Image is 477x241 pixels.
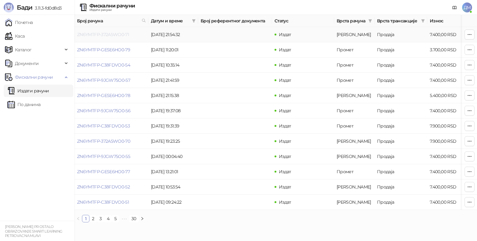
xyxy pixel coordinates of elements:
[375,42,427,58] td: Продаја
[427,73,471,88] td: 7.400,00 RSD
[375,164,427,179] td: Продаја
[334,27,375,42] td: Аванс
[375,118,427,134] td: Продаја
[192,19,196,23] span: filter
[420,16,426,25] span: filter
[334,73,375,88] td: Промет
[75,118,148,134] td: ZN6YMTFP-C38FDVO0-53
[5,30,25,42] a: Каса
[427,42,471,58] td: 3.700,00 RSD
[334,179,375,195] td: Аванс
[77,123,130,129] a: ZN6YMTFP-C38FDVO0-53
[279,154,291,159] span: Издат
[77,199,129,205] a: ZN6YMTFP-C38FDVO0-51
[279,32,291,37] span: Издат
[75,58,148,73] td: ZN6YMTFP-C38FDVO0-54
[105,215,111,222] a: 4
[427,149,471,164] td: 7.400,00 RSD
[334,15,375,27] th: Врста рачуна
[375,58,427,73] td: Продаја
[148,73,198,88] td: [DATE] 21:41:59
[375,15,427,27] th: Врста трансакције
[112,215,119,222] li: 5
[82,215,89,222] a: 1
[148,42,198,58] td: [DATE] 11:20:01
[334,149,375,164] td: Аванс
[139,215,146,222] button: right
[75,215,82,222] li: Претходна страна
[75,103,148,118] td: ZN6YMTFP-9JGW75O0-56
[148,103,198,118] td: [DATE] 19:37:08
[375,134,427,149] td: Продаја
[375,149,427,164] td: Продаја
[377,17,419,24] span: Врста трансакције
[75,179,148,195] td: ZN6YMTFP-C38FDVO0-52
[148,195,198,210] td: [DATE] 09:24:22
[75,42,148,58] td: ZN6YMTFP-GESE6HO0-79
[427,164,471,179] td: 7.400,00 RSD
[279,108,291,114] span: Издат
[15,71,53,83] span: Фискални рачуни
[334,42,375,58] td: Промет
[375,103,427,118] td: Продаја
[76,217,80,220] span: left
[198,15,272,27] th: Број референтног документа
[97,215,104,222] a: 3
[4,2,14,12] img: Logo
[77,154,130,159] a: ZN6YMTFP-9JGW75O0-55
[7,85,49,97] a: Издати рачуни
[148,88,198,103] td: [DATE] 21:15:38
[375,88,427,103] td: Продаја
[119,215,129,222] li: Следећих 5 Страна
[75,27,148,42] td: ZN6YMTFP-372A5WO0-71
[151,17,189,24] span: Датум и време
[77,184,130,190] a: ZN6YMTFP-C38FDVO0-52
[75,134,148,149] td: ZN6YMTFP-372A5WO0-70
[279,138,291,144] span: Издат
[5,225,62,238] small: [PERSON_NAME] PR OSTALO OBRAZOVANJE SMART LEARNING PETROVAC NA MLAVI
[89,215,97,222] li: 2
[334,134,375,149] td: Аванс
[272,15,334,27] th: Статус
[191,16,197,25] span: filter
[89,3,135,8] div: Фискални рачуни
[427,118,471,134] td: 7.900,00 RSD
[375,179,427,195] td: Продаја
[375,73,427,88] td: Продаја
[75,195,148,210] td: ZN6YMTFP-C38FDVO0-51
[148,149,198,164] td: [DATE] 00:04:40
[462,2,472,12] span: ДМ
[77,93,130,98] a: ZN6YMTFP-GESE6HO0-78
[119,215,129,222] span: •••
[90,215,97,222] a: 2
[140,217,144,220] span: right
[148,179,198,195] td: [DATE] 10:53:54
[104,215,112,222] li: 4
[129,215,138,222] a: 30
[279,199,291,205] span: Издат
[75,15,148,27] th: Број рачуна
[279,47,291,53] span: Издат
[75,88,148,103] td: ZN6YMTFP-GESE6HO0-78
[427,134,471,149] td: 7.900,00 RSD
[77,108,130,114] a: ZN6YMTFP-9JGW75O0-56
[77,17,139,24] span: Број рачуна
[430,17,462,24] span: Износ
[427,88,471,103] td: 5.400,00 RSD
[427,58,471,73] td: 7.400,00 RSD
[75,73,148,88] td: ZN6YMTFP-9JGW75O0-57
[334,195,375,210] td: Аванс
[334,88,375,103] td: Аванс
[421,19,425,23] span: filter
[334,103,375,118] td: Промет
[279,77,291,83] span: Издат
[77,62,130,68] a: ZN6YMTFP-C38FDVO0-54
[148,118,198,134] td: [DATE] 19:31:39
[75,215,82,222] button: left
[279,93,291,98] span: Издат
[337,17,366,24] span: Врста рачуна
[148,134,198,149] td: [DATE] 19:23:25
